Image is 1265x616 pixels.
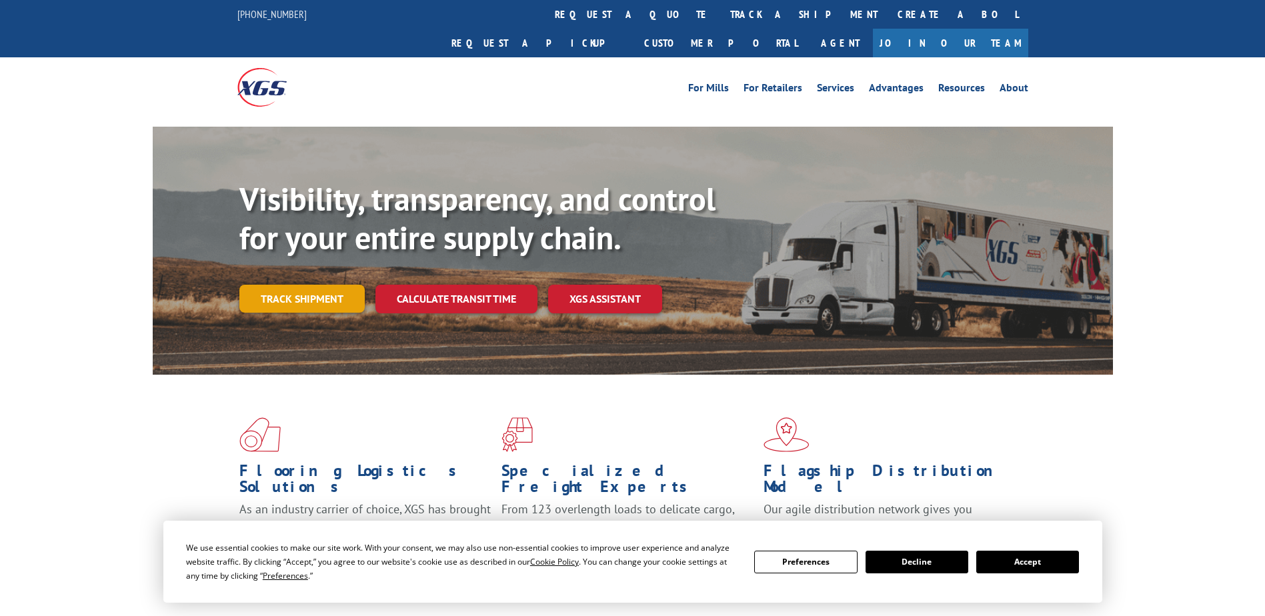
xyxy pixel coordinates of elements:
a: Calculate transit time [375,285,537,313]
h1: Flagship Distribution Model [764,463,1016,501]
button: Accept [976,551,1079,573]
a: XGS ASSISTANT [548,285,662,313]
b: Visibility, transparency, and control for your entire supply chain. [239,178,716,258]
img: xgs-icon-total-supply-chain-intelligence-red [239,417,281,452]
div: We use essential cookies to make our site work. With your consent, we may also use non-essential ... [186,541,738,583]
a: Request a pickup [441,29,634,57]
img: xgs-icon-flagship-distribution-model-red [764,417,810,452]
h1: Specialized Freight Experts [501,463,754,501]
p: From 123 overlength loads to delicate cargo, our experienced staff knows the best way to move you... [501,501,754,561]
span: Cookie Policy [530,556,579,567]
button: Decline [866,551,968,573]
a: Track shipment [239,285,365,313]
a: For Mills [688,83,729,97]
span: Our agile distribution network gives you nationwide inventory management on demand. [764,501,1009,533]
a: Services [817,83,854,97]
a: For Retailers [744,83,802,97]
div: Cookie Consent Prompt [163,521,1102,603]
button: Preferences [754,551,857,573]
span: As an industry carrier of choice, XGS has brought innovation and dedication to flooring logistics... [239,501,491,549]
span: Preferences [263,570,308,581]
a: [PHONE_NUMBER] [237,7,307,21]
a: Customer Portal [634,29,808,57]
a: Advantages [869,83,924,97]
a: About [1000,83,1028,97]
a: Join Our Team [873,29,1028,57]
img: xgs-icon-focused-on-flooring-red [501,417,533,452]
h1: Flooring Logistics Solutions [239,463,491,501]
a: Agent [808,29,873,57]
a: Resources [938,83,985,97]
